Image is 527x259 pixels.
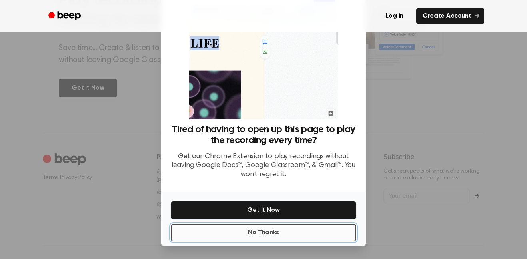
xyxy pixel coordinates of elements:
a: Create Account [416,8,484,24]
a: Beep [43,8,88,24]
p: Get our Chrome Extension to play recordings without leaving Google Docs™, Google Classroom™, & Gm... [171,152,356,179]
button: Get It Now [171,201,356,219]
h3: Tired of having to open up this page to play the recording every time? [171,124,356,146]
button: No Thanks [171,224,356,241]
a: Log in [377,7,411,25]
